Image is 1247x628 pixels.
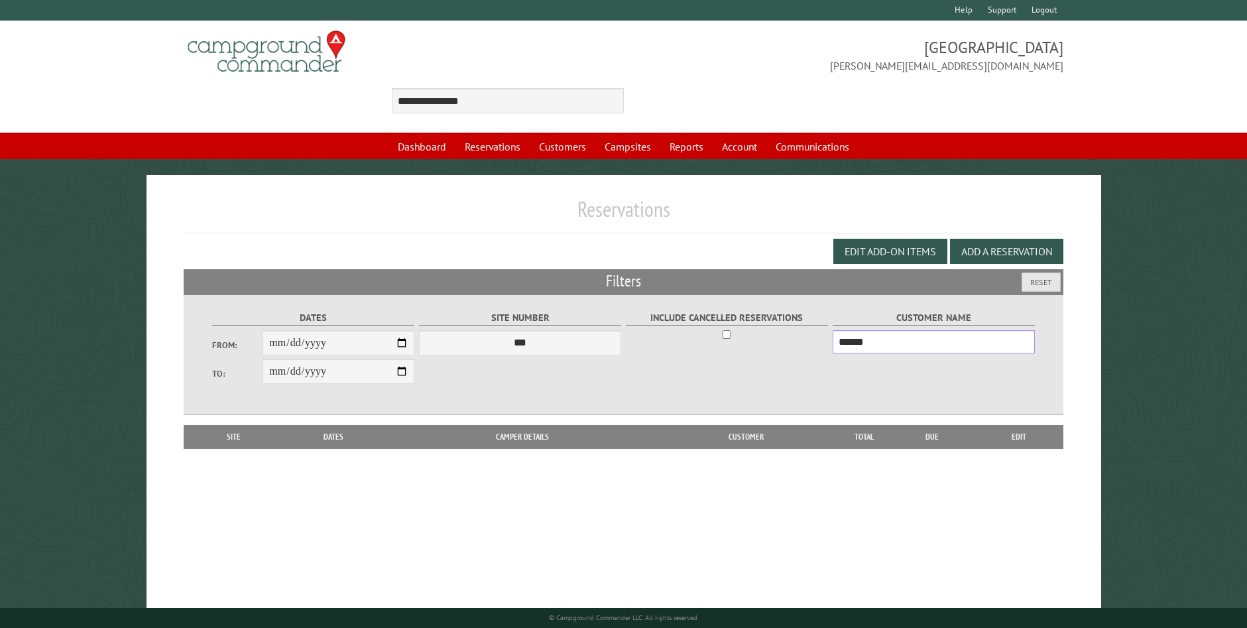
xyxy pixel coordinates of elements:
[212,310,415,326] label: Dates
[212,367,263,380] label: To:
[833,239,947,264] button: Edit Add-on Items
[624,36,1064,74] span: [GEOGRAPHIC_DATA] [PERSON_NAME][EMAIL_ADDRESS][DOMAIN_NAME]
[654,425,837,449] th: Customer
[184,196,1063,233] h1: Reservations
[974,425,1063,449] th: Edit
[890,425,974,449] th: Due
[212,339,263,351] label: From:
[549,613,699,622] small: © Campground Commander LLC. All rights reserved.
[184,26,349,78] img: Campground Commander
[531,134,594,159] a: Customers
[950,239,1063,264] button: Add a Reservation
[662,134,711,159] a: Reports
[457,134,528,159] a: Reservations
[390,425,655,449] th: Camper Details
[714,134,765,159] a: Account
[390,134,454,159] a: Dashboard
[833,310,1036,326] label: Customer Name
[597,134,659,159] a: Campsites
[837,425,890,449] th: Total
[1022,273,1061,292] button: Reset
[276,425,390,449] th: Dates
[626,310,829,326] label: Include Cancelled Reservations
[184,269,1063,294] h2: Filters
[190,425,276,449] th: Site
[419,310,622,326] label: Site Number
[768,134,857,159] a: Communications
